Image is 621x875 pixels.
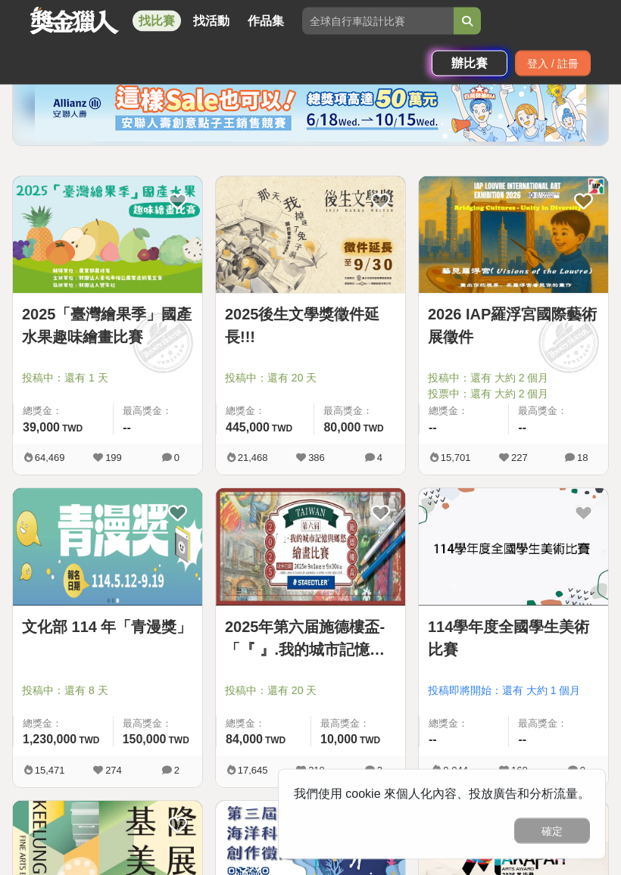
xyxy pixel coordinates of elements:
span: TWD [360,736,380,746]
span: TWD [169,736,189,746]
span: 最高獎金： [123,717,193,732]
img: Cover Image [216,489,405,606]
input: 全球自行車設計比賽 [302,8,454,35]
img: Cover Image [13,489,202,606]
button: 確定 [514,818,590,844]
a: 作品集 [242,11,290,32]
span: -- [123,422,131,434]
a: Cover Image [216,489,405,606]
a: 辦比賽 [432,51,507,76]
span: 總獎金： [226,404,304,419]
a: Cover Image [13,489,202,606]
span: 1,230,000 [23,733,76,746]
span: 39,000 [23,422,60,434]
a: Cover Image [419,489,608,606]
span: 15,471 [35,765,65,777]
span: 投稿中：還有 8 天 [22,683,193,699]
span: 最高獎金： [123,404,193,419]
span: 15,701 [441,453,471,464]
span: 4 [377,453,382,464]
span: 最高獎金： [320,717,396,732]
span: 投票中：還有 大約 2 個月 [428,387,599,403]
span: -- [518,733,526,746]
span: 總獎金： [429,717,500,732]
span: 64,469 [35,453,65,464]
span: 總獎金： [23,404,104,419]
span: 21,468 [238,453,268,464]
div: 登入 / 註冊 [515,51,591,76]
a: 2025「臺灣繪果季」國產水果趣味繪畫比賽 [22,304,193,349]
span: 投稿中：還有 1 天 [22,371,193,387]
span: 2 [174,765,179,777]
span: -- [429,733,437,746]
span: 我們使用 cookie 來個人化內容、投放廣告和分析流量。 [294,787,590,800]
span: 227 [511,453,528,464]
a: 2025年第六届施德樓盃-「『 』.我的城市記憶與鄉愁」繪畫比賽 [225,616,396,662]
img: Cover Image [13,177,202,294]
a: 2025後生文學獎徵件延長!!! [225,304,396,349]
span: 80,000 [323,422,360,434]
span: -- [518,422,526,434]
span: TWD [265,736,286,746]
span: 84,000 [226,733,263,746]
span: 318 [308,765,325,777]
span: TWD [79,736,99,746]
span: 總獎金： [23,717,104,732]
img: Cover Image [419,177,608,294]
span: 9,044 [443,765,468,777]
span: TWD [272,424,292,434]
span: 17,645 [238,765,268,777]
a: 找活動 [187,11,236,32]
span: -- [429,422,437,434]
img: dcc59076-91c0-4acb-9c6b-a1d413182f46.png [35,74,586,142]
span: 0 [580,765,585,777]
img: Cover Image [216,177,405,294]
span: 投稿即將開始：還有 大約 1 個月 [428,683,599,699]
a: 找比賽 [133,11,181,32]
span: 199 [105,453,122,464]
span: 274 [105,765,122,777]
span: 10,000 [320,733,357,746]
span: 最高獎金： [518,404,599,419]
span: 投稿中：還有 大約 2 個月 [428,371,599,387]
span: 總獎金： [429,404,500,419]
img: Cover Image [419,489,608,606]
span: 2 [377,765,382,777]
span: 0 [174,453,179,464]
span: 160 [511,765,528,777]
span: 最高獎金： [323,404,396,419]
span: 總獎金： [226,717,301,732]
span: 投稿中：還有 20 天 [225,371,396,387]
a: 114學年度全國學生美術比賽 [428,616,599,662]
span: 投稿中：還有 20 天 [225,683,396,699]
span: TWD [363,424,383,434]
a: 文化部 114 年「青漫獎」 [22,616,193,639]
span: 18 [577,453,588,464]
span: TWD [62,424,83,434]
span: 445,000 [226,422,270,434]
span: 386 [308,453,325,464]
span: 最高獎金： [518,717,599,732]
span: 150,000 [123,733,167,746]
a: 2026 IAP羅浮宮國際藝術展徵件 [428,304,599,349]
